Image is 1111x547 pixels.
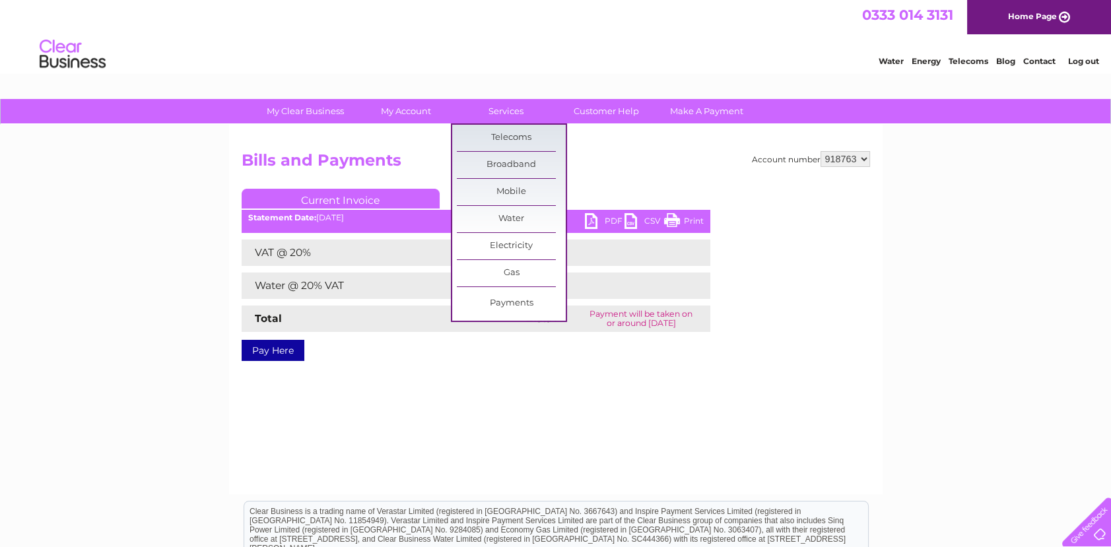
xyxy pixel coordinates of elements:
a: Mobile [457,179,566,205]
a: Log out [1067,56,1098,66]
h2: Bills and Payments [242,151,870,176]
div: Clear Business is a trading name of Verastar Limited (registered in [GEOGRAPHIC_DATA] No. 3667643... [244,7,868,64]
b: Statement Date: [248,212,316,222]
a: Electricity [457,233,566,259]
a: Print [664,213,704,232]
a: Telecoms [457,125,566,151]
a: Water [879,56,904,66]
a: CSV [624,213,664,232]
a: Broadband [457,152,566,178]
td: Payment will be taken on or around [DATE] [572,306,710,332]
div: Account number [752,151,870,167]
a: Customer Help [552,99,661,123]
img: logo.png [39,34,106,75]
a: Water [457,206,566,232]
a: 0333 014 3131 [862,7,953,23]
a: Services [452,99,560,123]
a: Payments [457,290,566,317]
td: £3.33 [523,240,679,266]
a: PDF [585,213,624,232]
a: Contact [1023,56,1056,66]
a: Make A Payment [652,99,761,123]
a: Energy [912,56,941,66]
a: Gas [457,260,566,286]
td: £16.64 [523,273,683,299]
div: [DATE] [242,213,710,222]
a: Blog [996,56,1015,66]
a: Pay Here [242,340,304,361]
a: Telecoms [949,56,988,66]
a: My Account [351,99,460,123]
td: VAT @ 20% [242,240,523,266]
td: Water @ 20% VAT [242,273,523,299]
a: My Clear Business [251,99,360,123]
a: Current Invoice [242,189,440,209]
strong: Total [255,312,282,325]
